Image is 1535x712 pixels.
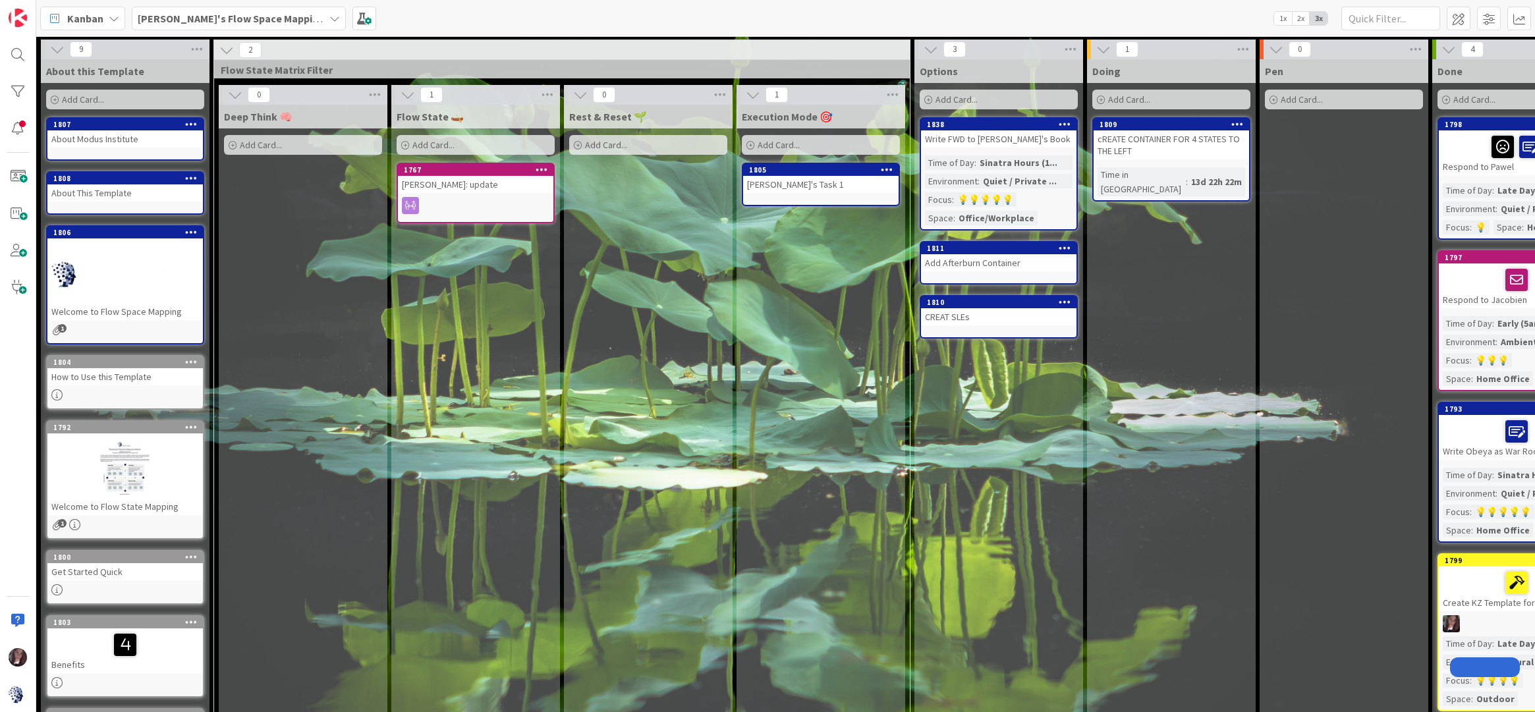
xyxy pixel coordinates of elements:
div: Outdoor [1473,692,1518,706]
div: Welcome to Flow State Mapping [47,498,203,515]
div: 1800Get Started Quick [47,551,203,580]
div: Time of Day [1443,316,1492,331]
div: Focus [1443,220,1470,234]
div: 1811 [921,242,1076,254]
a: 1804How to Use this Template [46,355,204,410]
div: 1792 [53,423,203,432]
span: 1 [766,87,788,103]
div: Environment [1443,335,1495,349]
span: 4 [1461,41,1484,57]
div: Space [925,211,953,225]
span: Rest & Reset 🌱 [569,110,647,123]
div: 1805 [749,165,899,175]
span: Execution Mode 🎯 [742,110,833,123]
span: Add Card... [935,94,978,105]
div: 1792 [47,422,203,433]
div: cREATE CONTAINER FOR 4 STATES TO THE LEFT [1094,130,1249,159]
span: Add Card... [1453,94,1495,105]
span: 💡💡💡 [1475,354,1509,366]
div: Sinatra Hours (1... [976,155,1061,170]
a: 1767[PERSON_NAME]: update [397,163,555,223]
span: 💡💡💡💡💡 [957,194,1013,205]
span: 1 [58,324,67,333]
div: Focus [925,192,952,207]
span: : [1492,316,1494,331]
div: Focus [1443,505,1470,519]
span: Add Card... [1108,94,1150,105]
span: : [1470,673,1472,688]
div: 1809 [1100,120,1249,129]
a: 1809cREATE CONTAINER FOR 4 STATES TO THE LEFTTime in [GEOGRAPHIC_DATA]:13d 22h 22m [1092,117,1250,202]
div: 1803Benefits [47,616,203,673]
a: 1800Get Started Quick [46,550,204,605]
div: 1805[PERSON_NAME]'s Task 1 [743,164,899,193]
a: 1838Write FWD to [PERSON_NAME]'s BookTime of Day:Sinatra Hours (1...Environment:Quiet / Private .... [920,117,1078,231]
div: 1804How to Use this Template [47,356,203,385]
div: 1808About This Template [47,173,203,202]
div: Focus [1443,353,1470,368]
span: : [1471,692,1473,706]
div: 1800 [47,551,203,563]
span: Done [1437,65,1463,78]
span: : [1522,220,1524,234]
span: 3 [943,41,966,57]
span: Add Card... [240,139,282,151]
div: 1838 [921,119,1076,130]
span: 💡 [1475,221,1486,233]
div: 1810 [921,296,1076,308]
div: Space [1443,523,1471,537]
div: 1804 [53,358,203,367]
div: Home Office [1473,371,1533,386]
span: Flow State 🛶 [397,110,464,123]
div: Environment [1443,202,1495,216]
a: 1805[PERSON_NAME]'s Task 1 [742,163,900,206]
div: 1803 [53,618,203,627]
a: 1803Benefits [46,615,204,698]
div: Home Office [1473,523,1533,537]
span: Add Card... [585,139,627,151]
div: 1803 [47,616,203,628]
div: 1811Add Afterburn Container [921,242,1076,271]
div: Get Started Quick [47,563,203,580]
div: [PERSON_NAME]'s Task 1 [743,176,899,193]
div: 1767[PERSON_NAME]: update [398,164,553,193]
div: Environment [1443,486,1495,501]
div: How to Use this Template [47,368,203,385]
span: About this Template [46,65,144,78]
div: 1810 [927,298,1076,307]
span: 1 [420,87,443,103]
div: Time of Day [1443,183,1492,198]
span: : [974,155,976,170]
span: : [1186,175,1188,189]
span: 1 [1116,41,1138,57]
span: Deep Think 🧠 [224,110,293,123]
div: 1838 [927,120,1076,129]
a: 1810CREAT SLEs [920,295,1078,339]
b: [PERSON_NAME]'s Flow Space Mapping [138,12,325,25]
span: 2 [239,42,262,58]
span: Add Card... [62,94,104,105]
div: Environment [1443,655,1495,669]
div: 1806 [47,227,203,238]
span: : [1470,353,1472,368]
iframe: UserGuiding Product Updates RC Tooltip [1284,525,1520,650]
img: TD [9,648,27,667]
div: Time of Day [1443,468,1492,482]
div: About This Template [47,184,203,202]
div: About Modus Institute [47,130,203,148]
span: Add Card... [412,139,455,151]
div: Time of Day [925,155,974,170]
div: Quiet / Private ... [980,174,1060,188]
a: 1811Add Afterburn Container [920,241,1078,285]
span: : [1471,371,1473,386]
span: 9 [70,41,92,57]
div: 1810CREAT SLEs [921,296,1076,325]
div: 1800 [53,553,203,562]
div: 1767 [398,164,553,176]
div: CREAT SLEs [921,308,1076,325]
div: 1807 [47,119,203,130]
span: 0 [248,87,270,103]
span: : [1471,523,1473,537]
div: 1767 [404,165,553,175]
